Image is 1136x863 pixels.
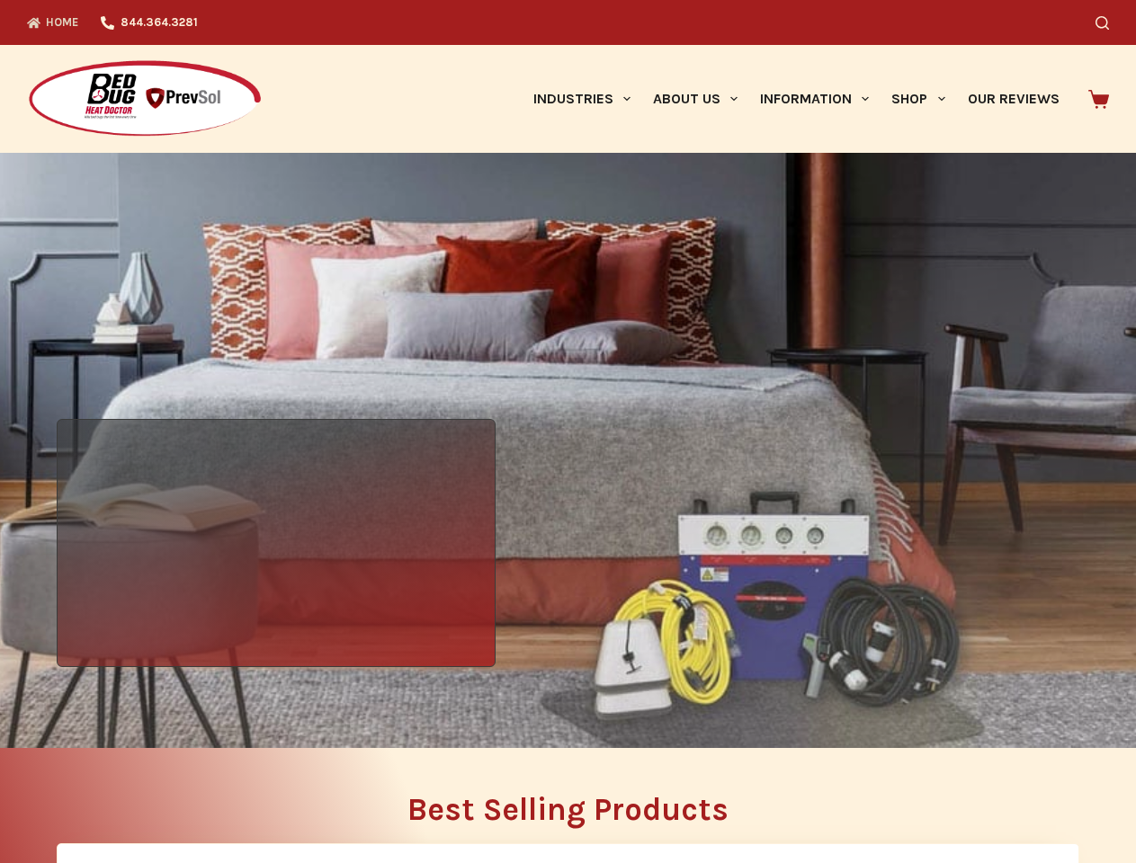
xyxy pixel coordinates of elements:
[881,45,956,153] a: Shop
[522,45,1070,153] nav: Primary
[27,59,263,139] img: Prevsol/Bed Bug Heat Doctor
[522,45,641,153] a: Industries
[57,794,1079,825] h2: Best Selling Products
[641,45,748,153] a: About Us
[1096,16,1109,30] button: Search
[749,45,881,153] a: Information
[956,45,1070,153] a: Our Reviews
